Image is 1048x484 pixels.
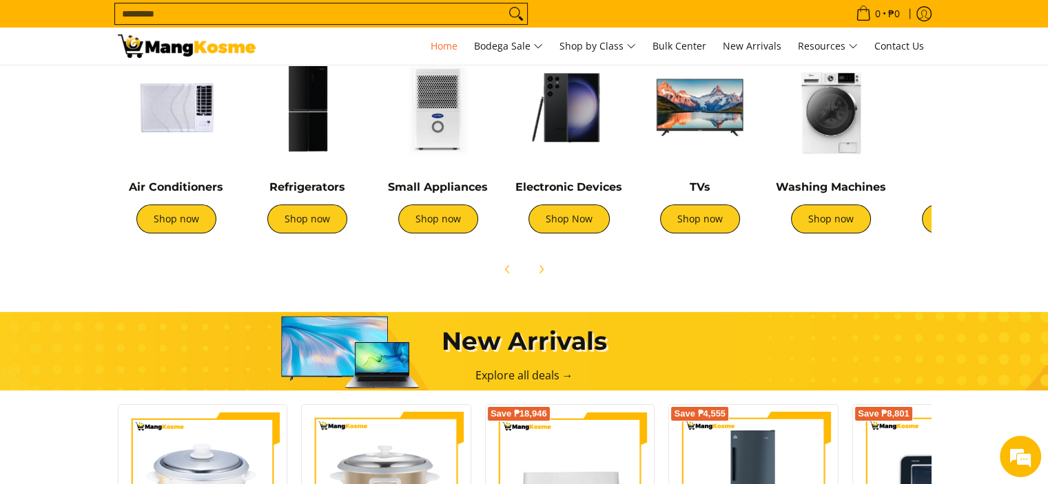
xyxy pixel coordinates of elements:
[129,180,223,193] a: Air Conditioners
[858,410,910,418] span: Save ₱8,801
[798,38,858,55] span: Resources
[723,39,781,52] span: New Arrivals
[660,204,740,233] a: Shop now
[886,9,902,19] span: ₱0
[867,28,931,65] a: Contact Us
[493,254,523,284] button: Previous
[388,180,488,193] a: Small Appliances
[716,28,788,65] a: New Arrivals
[467,28,550,65] a: Bodega Sale
[269,28,931,65] nav: Main Menu
[118,49,235,166] img: Air Conditioners
[267,204,347,233] a: Shop now
[474,38,543,55] span: Bodega Sale
[553,28,643,65] a: Shop by Class
[772,49,890,166] img: Washing Machines
[398,204,478,233] a: Shop now
[431,39,458,52] span: Home
[646,28,713,65] a: Bulk Center
[511,49,628,166] img: Electronic Devices
[380,49,497,166] img: Small Appliances
[791,204,871,233] a: Shop now
[249,49,366,166] img: Refrigerators
[873,9,883,19] span: 0
[505,3,527,24] button: Search
[852,6,904,21] span: •
[475,368,573,383] a: Explore all deals →
[922,204,1002,233] a: Shop now
[118,34,256,58] img: Mang Kosme: Your Home Appliances Warehouse Sale Partner!
[776,180,886,193] a: Washing Machines
[491,410,547,418] span: Save ₱18,946
[791,28,865,65] a: Resources
[674,410,726,418] span: Save ₱4,555
[526,254,556,284] button: Next
[528,204,610,233] a: Shop Now
[515,180,622,193] a: Electronic Devices
[559,38,636,55] span: Shop by Class
[641,49,759,166] img: TVs
[424,28,464,65] a: Home
[903,49,1020,166] img: Cookers
[653,39,706,52] span: Bulk Center
[690,180,710,193] a: TVs
[269,180,345,193] a: Refrigerators
[136,204,216,233] a: Shop now
[874,39,924,52] span: Contact Us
